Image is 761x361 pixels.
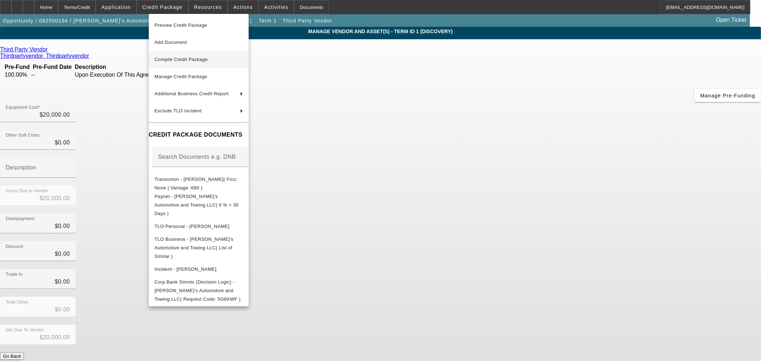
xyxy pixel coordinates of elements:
span: TLO Business - [PERSON_NAME]'s Automotive and Towing LLC( List of Similar ) [154,236,233,259]
button: Transunion - Moore, James( Fico: None | Vantage :680 ) [149,175,249,192]
span: Additional Business Credit Report [154,91,229,96]
span: Paynet - [PERSON_NAME]'s Automotive and Towing LLC( 0 % > 30 Days ) [154,193,238,216]
mat-label: Search Documents e.g. DNB [158,153,236,159]
span: Incident - [PERSON_NAME] [154,266,217,271]
button: TLO Personal - Moore, James [149,218,249,235]
span: Preview Credit Package [154,22,207,28]
h4: CREDIT PACKAGE DOCUMENTS [149,131,249,139]
span: Compile Credit Package [154,57,208,62]
button: Corp Bank Stmnts (Decision Logic) - Jim's Automotive and Towing LLC( Request Code: 5G8XWF ) [149,278,249,303]
span: Manage Credit Package [154,74,207,79]
button: TLO Business - Jim's Automotive and Towing LLC( List of Similar ) [149,235,249,260]
button: Incident - Moore, James [149,260,249,278]
span: Transunion - [PERSON_NAME]( Fico: None | Vantage :680 ) [154,176,238,190]
button: Paynet - Jim's Automotive and Towing LLC( 0 % > 30 Days ) [149,192,249,218]
span: Exclude TLO Incident [154,108,202,113]
span: Corp Bank Stmnts (Decision Logic) - [PERSON_NAME]'s Automotive and Towing LLC( Request Code: 5G8X... [154,279,240,301]
span: Add Document [154,40,187,45]
span: TLO Personal - [PERSON_NAME] [154,223,229,229]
